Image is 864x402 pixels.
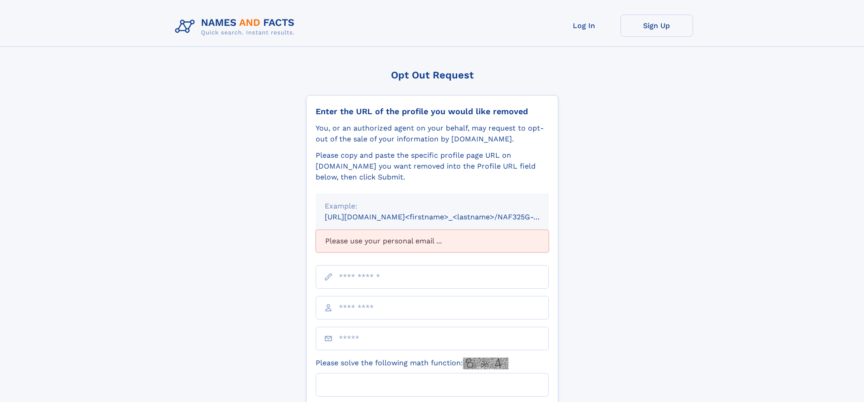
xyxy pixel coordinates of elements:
div: Please copy and paste the specific profile page URL on [DOMAIN_NAME] you want removed into the Pr... [316,150,549,183]
label: Please solve the following math function: [316,358,508,369]
div: Opt Out Request [306,69,558,81]
div: Please use your personal email ... [316,230,549,252]
div: Example: [325,201,540,212]
a: Sign Up [620,15,693,37]
div: You, or an authorized agent on your behalf, may request to opt-out of the sale of your informatio... [316,123,549,145]
small: [URL][DOMAIN_NAME]<firstname>_<lastname>/NAF325G-xxxxxxxx [325,213,566,221]
div: Enter the URL of the profile you would like removed [316,107,549,116]
img: Logo Names and Facts [171,15,302,39]
a: Log In [548,15,620,37]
